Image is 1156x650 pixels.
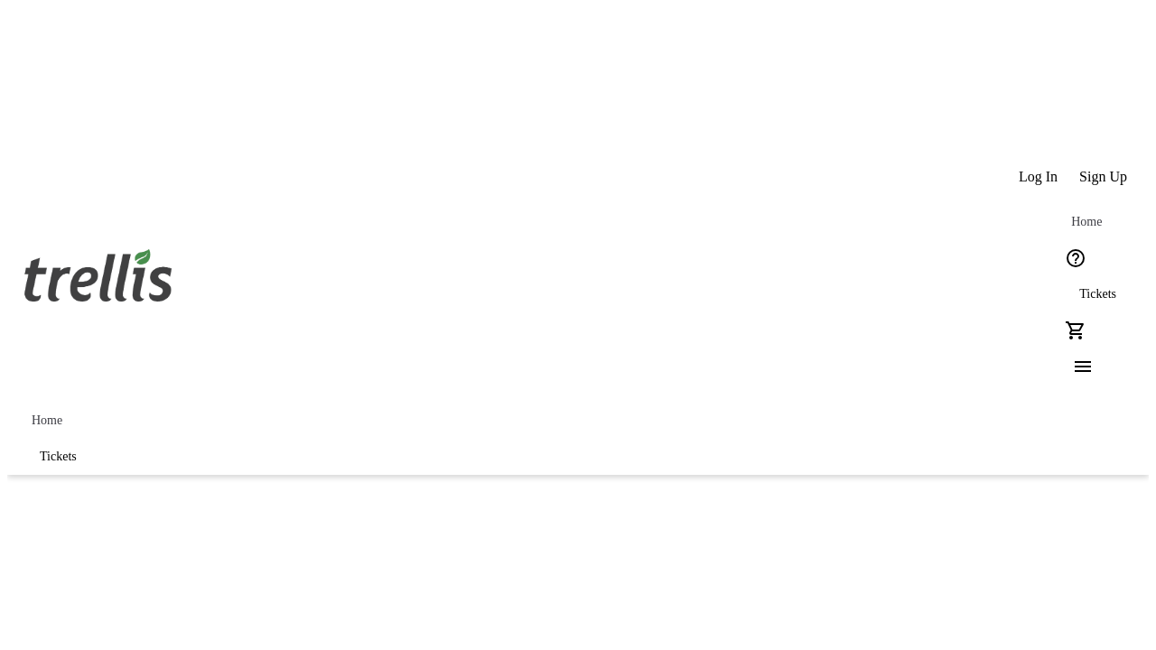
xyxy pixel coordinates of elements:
[18,229,179,320] img: Orient E2E Organization zpwJ7BtED5's Logo
[1019,169,1058,185] span: Log In
[1058,204,1115,240] a: Home
[1058,276,1138,312] a: Tickets
[18,403,76,439] a: Home
[1058,348,1094,385] button: Menu
[1071,215,1102,229] span: Home
[40,450,77,464] span: Tickets
[18,439,98,475] a: Tickets
[1008,159,1068,195] button: Log In
[1068,159,1138,195] button: Sign Up
[1079,169,1127,185] span: Sign Up
[1058,312,1094,348] button: Cart
[32,413,62,428] span: Home
[1058,240,1094,276] button: Help
[1079,287,1116,302] span: Tickets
